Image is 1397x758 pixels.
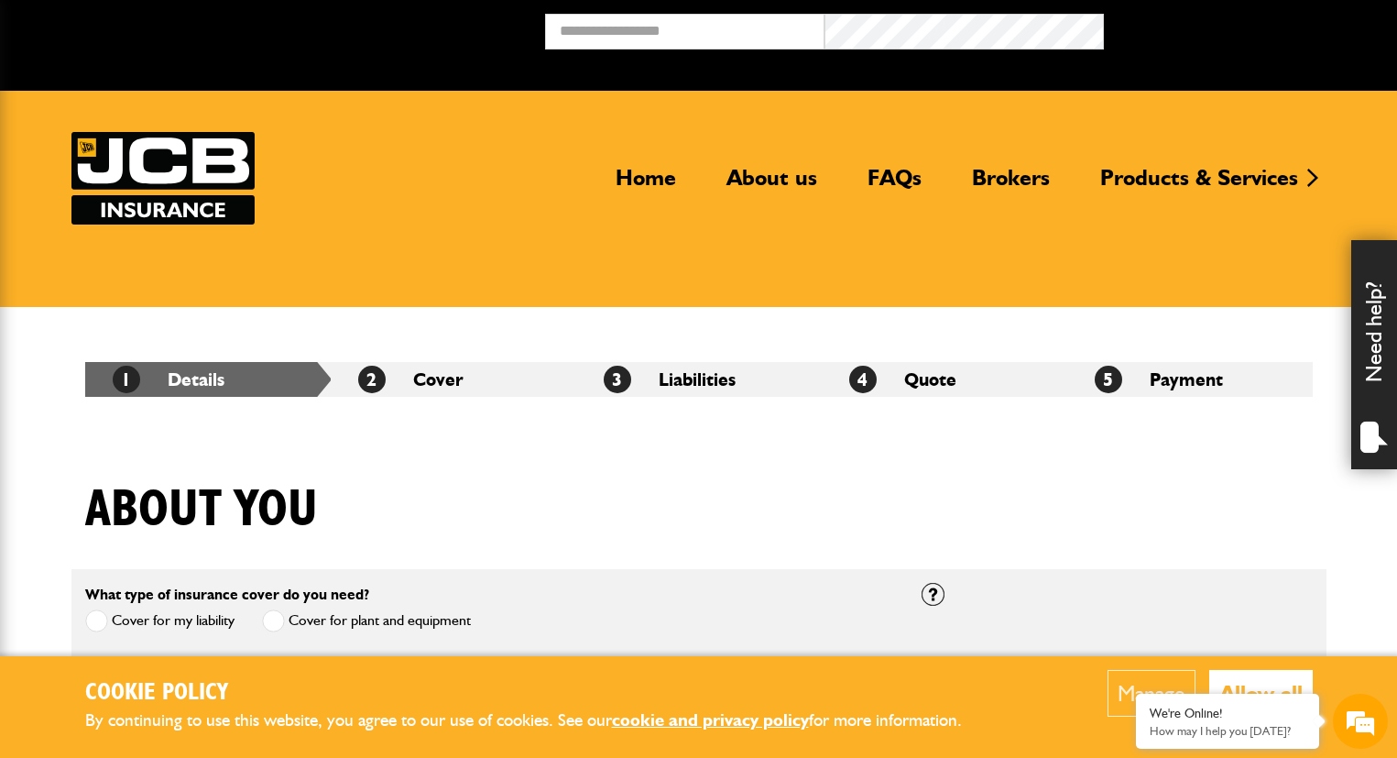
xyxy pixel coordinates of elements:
h1: About you [85,479,318,541]
li: Payment [1067,362,1313,397]
button: Broker Login [1104,14,1383,42]
a: FAQs [854,164,935,206]
label: Cover for plant and equipment [262,610,471,632]
span: 1 [113,366,140,393]
h2: Cookie Policy [85,679,992,708]
button: Allow all [1209,670,1313,717]
div: We're Online! [1150,706,1305,721]
li: Liabilities [576,362,822,397]
p: How may I help you today? [1150,724,1305,738]
a: JCB Insurance Services [71,132,255,225]
span: 3 [604,366,631,393]
span: 2 [358,366,386,393]
li: Cover [331,362,576,397]
img: JCB Insurance Services logo [71,132,255,225]
a: cookie and privacy policy [612,709,809,731]
a: Home [602,164,690,206]
li: Details [85,362,331,397]
p: By continuing to use this website, you agree to our use of cookies. See our for more information. [85,707,992,735]
li: Quote [822,362,1067,397]
button: Manage [1108,670,1195,717]
a: Brokers [958,164,1064,206]
span: 5 [1095,366,1122,393]
label: Cover for my liability [85,610,235,632]
a: Products & Services [1086,164,1312,206]
label: What type of insurance cover do you need? [85,588,369,602]
a: About us [713,164,831,206]
span: 4 [849,366,877,393]
div: Need help? [1351,240,1397,469]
